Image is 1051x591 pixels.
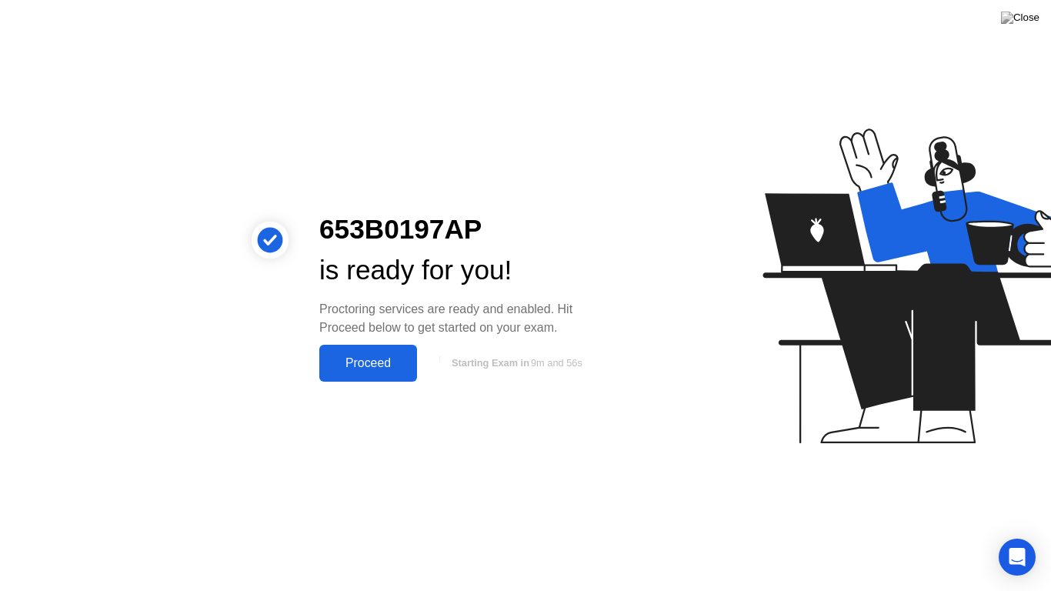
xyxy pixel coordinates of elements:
[319,300,606,337] div: Proctoring services are ready and enabled. Hit Proceed below to get started on your exam.
[319,209,606,250] div: 653B0197AP
[324,356,412,370] div: Proceed
[1001,12,1039,24] img: Close
[531,357,582,369] span: 9m and 56s
[999,539,1036,576] div: Open Intercom Messenger
[319,345,417,382] button: Proceed
[425,349,606,378] button: Starting Exam in9m and 56s
[319,250,606,291] div: is ready for you!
